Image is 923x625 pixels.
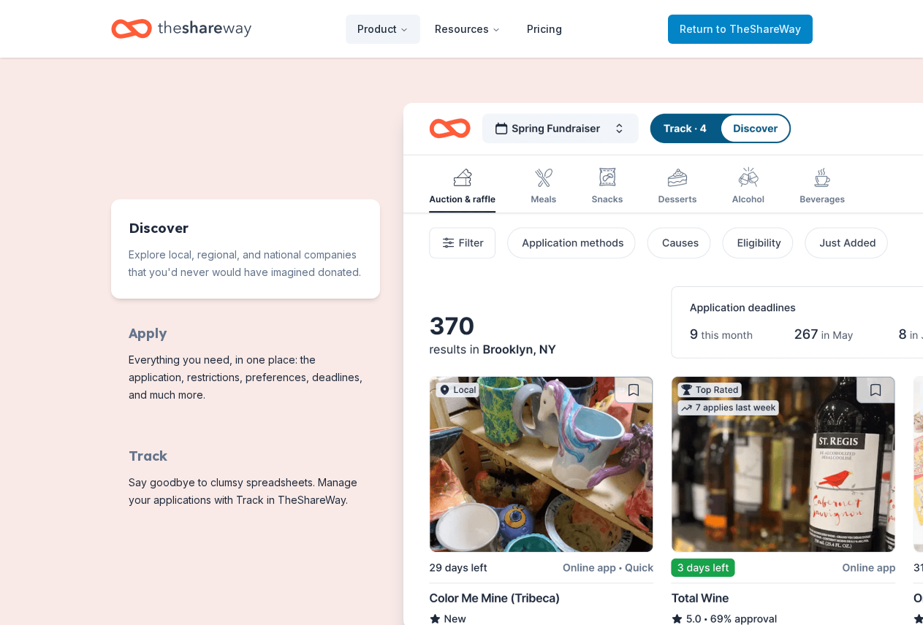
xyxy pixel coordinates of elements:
span: Return [680,20,801,38]
nav: Main [346,12,574,46]
button: Product [346,15,420,44]
a: Returnto TheShareWay [668,15,813,44]
a: Pricing [515,15,574,44]
a: Home [111,12,251,46]
span: to TheShareWay [716,23,801,35]
button: Resources [423,15,512,44]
